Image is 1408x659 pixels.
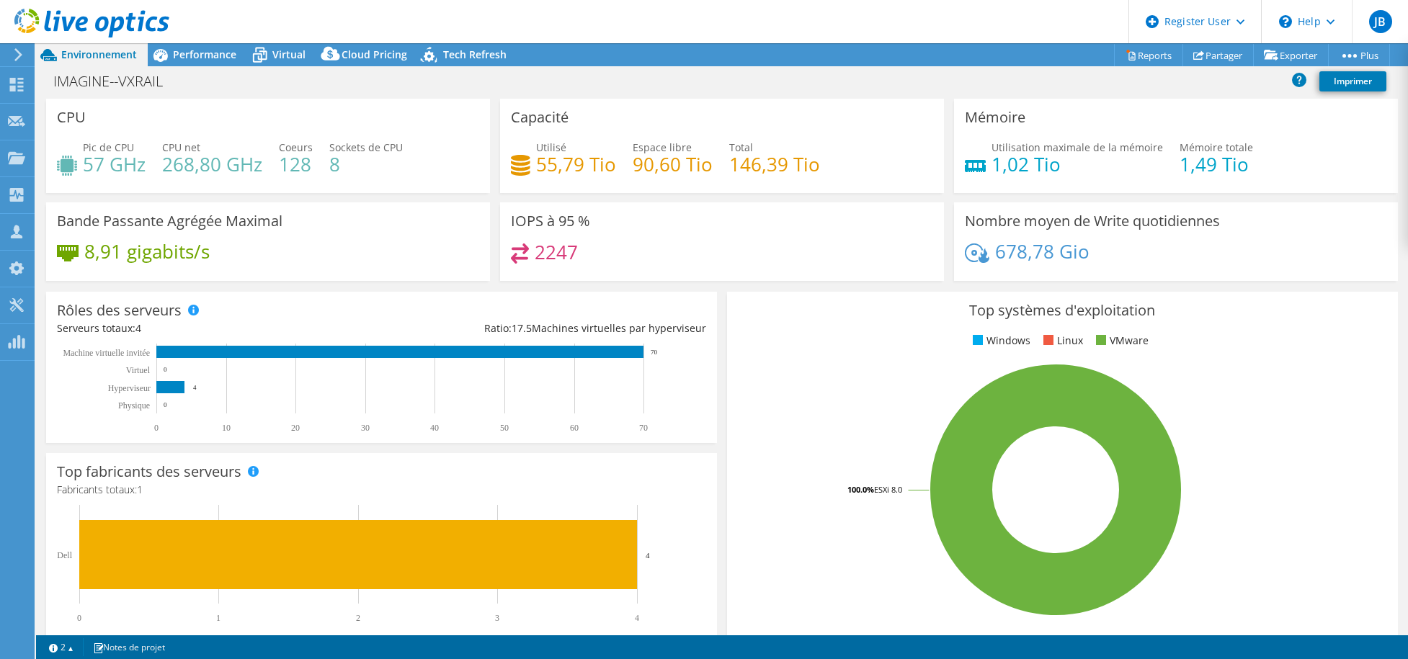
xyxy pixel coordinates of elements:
[1319,71,1386,91] a: Imprimer
[83,638,175,656] a: Notes de projet
[279,140,313,154] span: Coeurs
[729,156,820,172] h4: 146,39 Tio
[536,140,566,154] span: Utilisé
[633,156,713,172] h4: 90,60 Tio
[47,73,185,89] h1: IMAGINE--VXRAIL
[1180,156,1253,172] h4: 1,49 Tio
[57,482,706,498] h4: Fabricants totaux:
[329,156,403,172] h4: 8
[847,484,874,495] tspan: 100.0%
[135,321,141,335] span: 4
[1114,44,1183,66] a: Reports
[193,384,197,391] text: 4
[381,320,705,336] div: Ratio: Machines virtuelles par hyperviseur
[1180,140,1253,154] span: Mémoire totale
[57,213,282,229] h3: Bande Passante Agrégée Maximal
[535,244,578,260] h4: 2247
[1369,10,1392,33] span: JB
[57,320,381,336] div: Serveurs totaux:
[639,423,648,433] text: 70
[356,613,360,623] text: 2
[992,140,1163,154] span: Utilisation maximale de la mémoire
[83,140,134,154] span: Pic de CPU
[77,613,81,623] text: 0
[969,333,1030,349] li: Windows
[272,48,306,61] span: Virtual
[222,423,231,433] text: 10
[443,48,507,61] span: Tech Refresh
[536,156,616,172] h4: 55,79 Tio
[512,321,532,335] span: 17.5
[995,243,1090,259] h4: 678,78 Gio
[39,638,84,656] a: 2
[1182,44,1254,66] a: Partager
[164,401,167,408] text: 0
[965,109,1025,125] h3: Mémoire
[992,156,1163,172] h4: 1,02 Tio
[430,423,439,433] text: 40
[500,423,509,433] text: 50
[729,140,753,154] span: Total
[84,243,210,259] h4: 8,91 gigabits/s
[137,483,143,496] span: 1
[329,140,403,154] span: Sockets de CPU
[126,365,151,375] text: Virtuel
[738,302,1387,318] h3: Top systèmes d'exploitation
[57,109,86,125] h3: CPU
[511,213,590,229] h3: IOPS à 95 %
[118,400,150,411] text: Physique
[570,423,579,433] text: 60
[291,423,300,433] text: 20
[57,550,72,560] text: Dell
[361,423,370,433] text: 30
[1328,44,1390,66] a: Plus
[635,613,639,623] text: 4
[154,423,159,433] text: 0
[495,613,499,623] text: 3
[1253,44,1329,66] a: Exporter
[279,156,313,172] h4: 128
[164,366,167,373] text: 0
[162,140,200,154] span: CPU net
[216,613,220,623] text: 1
[1092,333,1149,349] li: VMware
[173,48,236,61] span: Performance
[57,302,182,318] h3: Rôles des serveurs
[633,140,692,154] span: Espace libre
[646,551,650,560] text: 4
[83,156,146,172] h4: 57 GHz
[965,213,1220,229] h3: Nombre moyen de Write quotidiennes
[57,464,241,480] h3: Top fabricants des serveurs
[63,348,150,358] tspan: Machine virtuelle invitée
[61,48,137,61] span: Environnement
[651,349,658,356] text: 70
[342,48,407,61] span: Cloud Pricing
[162,156,262,172] h4: 268,80 GHz
[108,383,151,393] text: Hyperviseur
[1040,333,1083,349] li: Linux
[874,484,902,495] tspan: ESXi 8.0
[1279,15,1292,28] svg: \n
[511,109,569,125] h3: Capacité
